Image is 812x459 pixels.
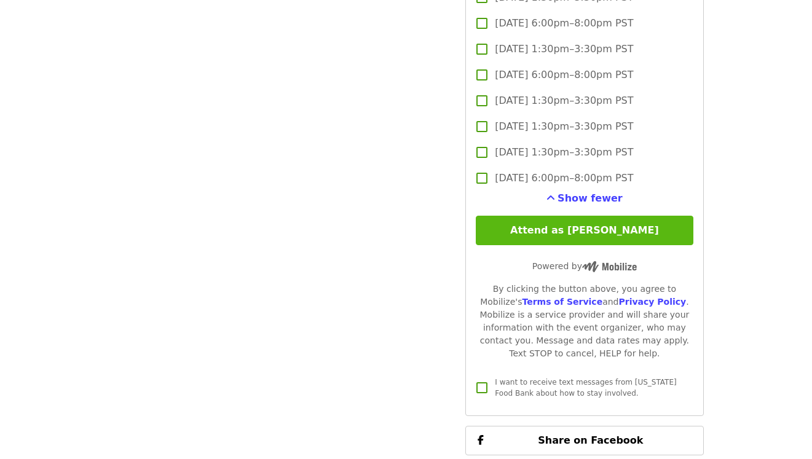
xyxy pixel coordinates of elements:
span: [DATE] 6:00pm–8:00pm PST [495,16,633,31]
span: [DATE] 1:30pm–3:30pm PST [495,119,633,134]
span: [DATE] 1:30pm–3:30pm PST [495,42,633,57]
button: Share on Facebook [465,426,703,455]
span: [DATE] 1:30pm–3:30pm PST [495,145,633,160]
span: I want to receive text messages from [US_STATE] Food Bank about how to stay involved. [495,378,676,398]
img: Powered by Mobilize [582,261,637,272]
span: [DATE] 6:00pm–8:00pm PST [495,68,633,82]
a: Privacy Policy [618,297,686,307]
div: By clicking the button above, you agree to Mobilize's and . Mobilize is a service provider and wi... [476,283,693,360]
button: Attend as [PERSON_NAME] [476,216,693,245]
a: Terms of Service [522,297,602,307]
span: Show fewer [558,192,623,204]
span: Powered by [532,261,637,271]
button: See more timeslots [546,191,623,206]
span: [DATE] 6:00pm–8:00pm PST [495,171,633,186]
span: [DATE] 1:30pm–3:30pm PST [495,93,633,108]
span: Share on Facebook [538,434,643,446]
